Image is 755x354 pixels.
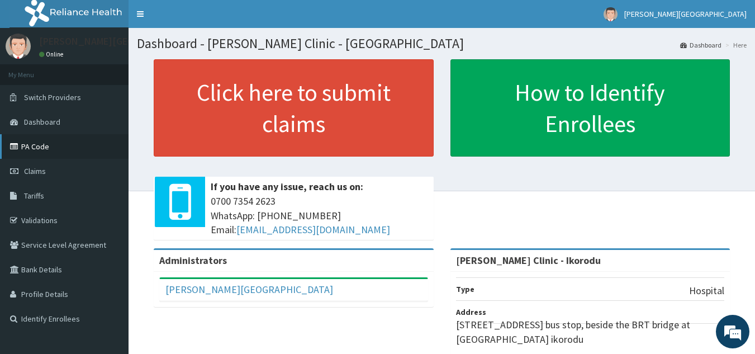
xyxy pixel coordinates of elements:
b: Address [456,307,486,317]
div: Chat with us now [58,63,188,77]
img: User Image [6,34,31,59]
a: Online [39,50,66,58]
span: [PERSON_NAME][GEOGRAPHIC_DATA] [624,9,747,19]
p: Hospital [689,284,724,298]
span: Switch Providers [24,92,81,102]
span: Claims [24,166,46,176]
span: 0700 7354 2623 WhatsApp: [PHONE_NUMBER] Email: [211,194,428,237]
li: Here [723,40,747,50]
p: [STREET_ADDRESS] bus stop, beside the BRT bridge at [GEOGRAPHIC_DATA] ikorodu [456,318,725,346]
span: We're online! [65,106,154,219]
img: User Image [604,7,618,21]
b: Type [456,284,474,294]
a: Click here to submit claims [154,59,434,157]
span: Dashboard [24,117,60,127]
b: If you have any issue, reach us on: [211,180,363,193]
a: Dashboard [680,40,721,50]
h1: Dashboard - [PERSON_NAME] Clinic - [GEOGRAPHIC_DATA] [137,36,747,51]
a: [PERSON_NAME][GEOGRAPHIC_DATA] [165,283,333,296]
div: Minimize live chat window [183,6,210,32]
p: [PERSON_NAME][GEOGRAPHIC_DATA] [39,36,205,46]
textarea: Type your message and hit 'Enter' [6,235,213,275]
a: How to Identify Enrollees [450,59,730,157]
strong: [PERSON_NAME] Clinic - Ikorodu [456,254,601,267]
a: [EMAIL_ADDRESS][DOMAIN_NAME] [236,223,390,236]
span: Tariffs [24,191,44,201]
img: d_794563401_company_1708531726252_794563401 [21,56,45,84]
b: Administrators [159,254,227,267]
